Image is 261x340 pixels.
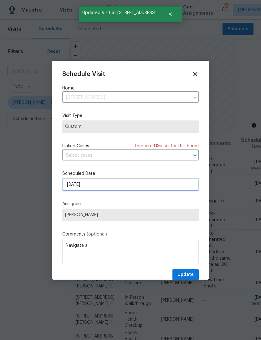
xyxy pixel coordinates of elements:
[134,143,199,149] span: There are case s for this home
[177,271,194,279] span: Update
[79,6,160,19] span: Updated Visit at [STREET_ADDRESS]
[191,151,199,160] button: Open
[192,71,199,78] span: Close
[62,71,105,77] span: Schedule Visit
[62,85,199,91] label: Home
[160,8,181,20] button: Close
[62,113,199,119] label: Visit Type
[65,124,196,130] span: Custom
[62,170,199,177] label: Scheduled Date
[87,232,107,236] span: (optional)
[172,269,199,281] button: Update
[62,93,189,103] input: Enter in an address
[62,239,199,264] textarea: Navigate ai
[62,151,181,160] input: Select cases
[65,212,196,217] span: [PERSON_NAME]
[154,144,159,148] span: 10
[62,178,199,191] input: M/D/YYYY
[62,143,89,149] span: Linked Cases
[62,231,199,237] label: Comments
[62,201,199,207] label: Assignee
